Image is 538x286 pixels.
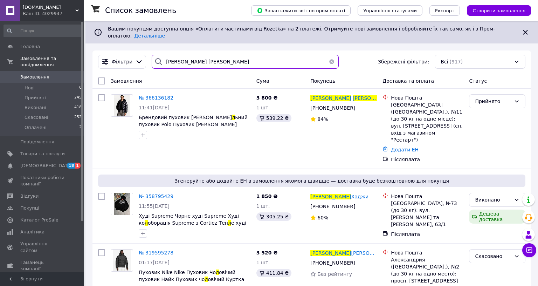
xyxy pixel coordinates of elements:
[20,175,65,187] span: Показники роботи компанії
[310,250,377,257] a: [PERSON_NAME][PERSON_NAME]
[256,250,278,256] span: 3 520 ₴
[469,78,487,84] span: Статус
[251,5,351,16] button: Завантажити звіт по пром-оплаті
[256,203,270,209] span: 1 шт.
[391,256,463,284] div: Александрия ([GEOGRAPHIC_DATA].), №2 (до 30 кг на одно место): просп. [STREET_ADDRESS]
[256,269,291,277] div: 411.84 ₴
[139,105,170,110] span: 11:41[DATE]
[75,163,81,169] span: 1
[20,55,84,68] span: Замовлення та повідомлення
[148,220,228,226] span: оборація Supreme з Cortiez Теп
[310,95,377,102] a: [PERSON_NAME][PERSON_NAME]
[391,101,463,143] div: [GEOGRAPHIC_DATA] ([GEOGRAPHIC_DATA].), №11 (до 30 кг на одне місце): вул. [STREET_ADDRESS] (сп. ...
[108,26,495,39] span: Вашим покупцям доступна опція «Оплатити частинами від Rozetka» на 2 платежі. Отримуйте нові замов...
[145,220,148,226] span: л
[309,258,357,268] div: [PHONE_NUMBER]
[363,8,417,13] span: Управління статусами
[358,5,422,16] button: Управління статусами
[74,104,82,111] span: 418
[74,95,82,101] span: 245
[111,94,133,117] a: Фото товару
[152,55,338,69] input: Пошук за номером замовлення, ПІБ покупця, номером телефону, Email, номером накладної
[325,55,339,69] button: Очистить
[25,124,47,131] span: Оплачені
[25,85,35,91] span: Нові
[20,229,44,235] span: Аналітика
[475,196,511,204] div: Виконано
[391,231,463,238] div: Післяплата
[20,259,65,272] span: Гаманець компанії
[20,193,39,199] span: Відгуки
[23,4,75,11] span: Fleex.Store
[23,11,84,17] div: Ваш ID: 4029947
[391,200,463,228] div: [GEOGRAPHIC_DATA], №73 (до 30 кг): вул. [PERSON_NAME] та [PERSON_NAME], 63/1
[4,25,82,37] input: Пошук
[139,203,170,209] span: 11:55[DATE]
[391,94,463,101] div: Нова Пошта
[351,194,369,199] span: Хаджи
[20,151,65,157] span: Товари та послуги
[79,124,82,131] span: 2
[139,270,216,275] span: Пуховик Nike Nike Пуховик Чо
[228,220,231,226] span: л
[310,95,351,101] span: [PERSON_NAME]
[310,193,368,200] a: [PERSON_NAME]Хаджи
[67,163,75,169] span: 18
[435,8,455,13] span: Експорт
[112,58,132,65] span: Фільтри
[139,260,170,265] span: 01:17[DATE]
[317,116,328,122] span: 84%
[101,177,523,184] span: Згенеруйте або додайте ЕН в замовлення якомога швидше — доставка буде безкоштовною для покупця
[20,139,54,145] span: Повідомлення
[257,7,345,14] span: Завантажити звіт по пром-оплаті
[467,5,531,16] button: Створити замовлення
[351,250,392,256] span: [PERSON_NAME]
[111,193,133,215] a: Фото товару
[382,78,434,84] span: Доставка та оплата
[256,212,291,221] div: 305.25 ₴
[20,241,65,253] span: Управління сайтом
[450,59,463,64] span: (917)
[310,250,351,256] span: [PERSON_NAME]
[216,270,219,275] span: л
[310,194,351,199] span: [PERSON_NAME]
[139,250,173,256] span: № 319595278
[460,7,531,13] a: Створити замовлення
[105,6,176,15] h1: Список замовлень
[114,95,129,116] img: Фото товару
[441,58,448,65] span: Всі
[25,114,48,121] span: Скасовані
[25,95,46,101] span: Прийняті
[353,95,393,101] span: [PERSON_NAME]
[391,147,419,152] a: Додати ЕН
[473,8,525,13] span: Створити замовлення
[114,193,130,215] img: Фото товару
[113,250,131,271] img: Фото товару
[20,43,40,50] span: Головна
[139,95,173,101] a: № 366136182
[378,58,429,65] span: Збережені фільтри:
[256,78,269,84] span: Cума
[522,243,536,257] button: Чат з покупцем
[134,33,165,39] a: Детальніше
[111,249,133,272] a: Фото товару
[310,78,335,84] span: Покупець
[139,115,232,120] span: Брендовий пуховик [PERSON_NAME]
[139,115,248,134] a: Брендовий пуховик [PERSON_NAME]льний пуховик Polo Пуховик [PERSON_NAME] Чо
[232,115,235,120] span: л
[256,114,291,122] div: 539.22 ₴
[139,115,248,134] span: ьний пуховик Polo Пуховик [PERSON_NAME] Чо
[256,260,270,265] span: 1 шт.
[20,217,58,223] span: Каталог ProSale
[256,193,278,199] span: 1 850 ₴
[391,193,463,200] div: Нова Пошта
[111,78,142,84] span: Замовлення
[139,193,173,199] a: № 358795429
[139,213,239,226] span: Худі Supreme Чорне худі Supreme Худі ко
[429,5,460,16] button: Експорт
[20,163,72,169] span: [DEMOGRAPHIC_DATA]
[74,114,82,121] span: 252
[317,215,328,220] span: 60%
